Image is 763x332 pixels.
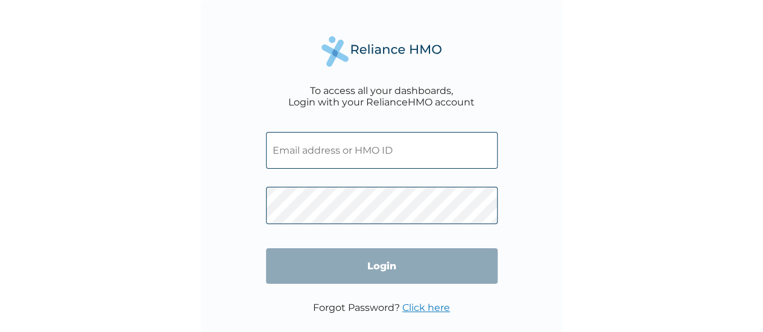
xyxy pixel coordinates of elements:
a: Click here [402,302,450,313]
input: Email address or HMO ID [266,132,498,169]
p: Forgot Password? [313,302,450,313]
input: Login [266,248,498,284]
img: Reliance Health's Logo [321,36,442,67]
div: To access all your dashboards, Login with your RelianceHMO account [288,85,475,108]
